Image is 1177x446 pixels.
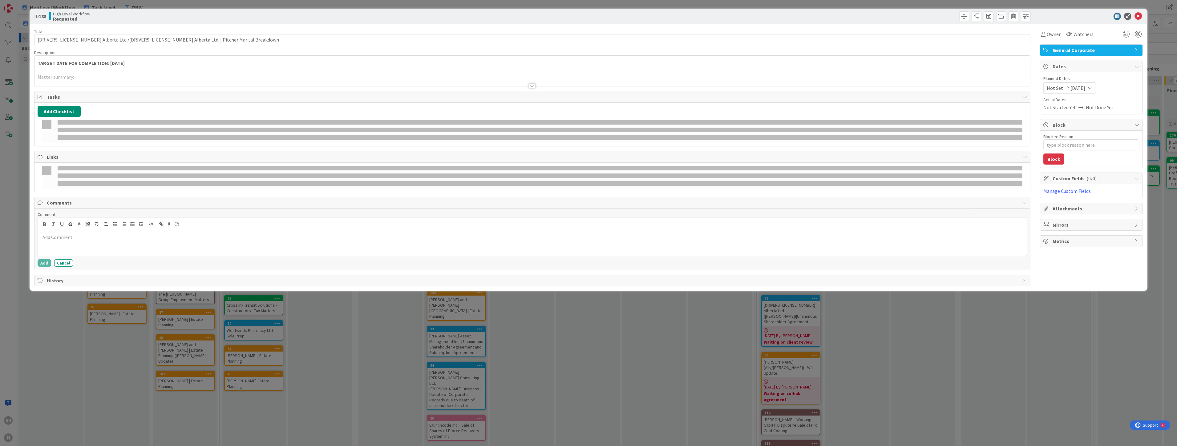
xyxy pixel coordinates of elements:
span: General Corporate [1053,46,1131,54]
label: Blocked Reason [1043,134,1073,139]
span: Support [13,1,28,8]
span: Watchers [1074,30,1094,38]
span: Block [1053,121,1131,129]
span: Links [47,153,1019,161]
span: [DATE] [1070,84,1085,92]
span: ( 0/0 ) [1086,175,1097,181]
span: Comment [38,212,55,217]
span: Not Set [1047,84,1063,92]
b: 188 [39,13,46,19]
b: Requested [53,16,90,21]
button: Add [38,259,51,267]
strong: TARGET DATE FOR COMPLETION: [DATE] [38,60,125,66]
span: Tasks [47,93,1019,101]
button: Add Checklist [38,106,81,117]
label: Title [34,29,42,34]
span: History [47,277,1019,284]
span: Description [34,50,55,55]
span: Not Started Yet [1043,104,1076,111]
span: Metrics [1053,237,1131,245]
span: Actual Dates [1043,97,1139,103]
a: Manage Custom Fields [1043,188,1091,194]
button: Block [1043,153,1064,165]
button: Cancel [54,259,73,267]
span: Not Done Yet [1086,104,1114,111]
span: Owner [1047,30,1061,38]
span: Comments [47,199,1019,206]
span: Dates [1053,63,1131,70]
span: ID [34,13,46,20]
span: Attachments [1053,205,1131,212]
span: High Level Workflow [53,11,90,16]
span: Custom Fields [1053,175,1131,182]
span: Mirrors [1053,221,1131,229]
div: 4 [32,2,34,7]
input: type card name here... [34,34,1031,45]
span: Planned Dates [1043,75,1139,82]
